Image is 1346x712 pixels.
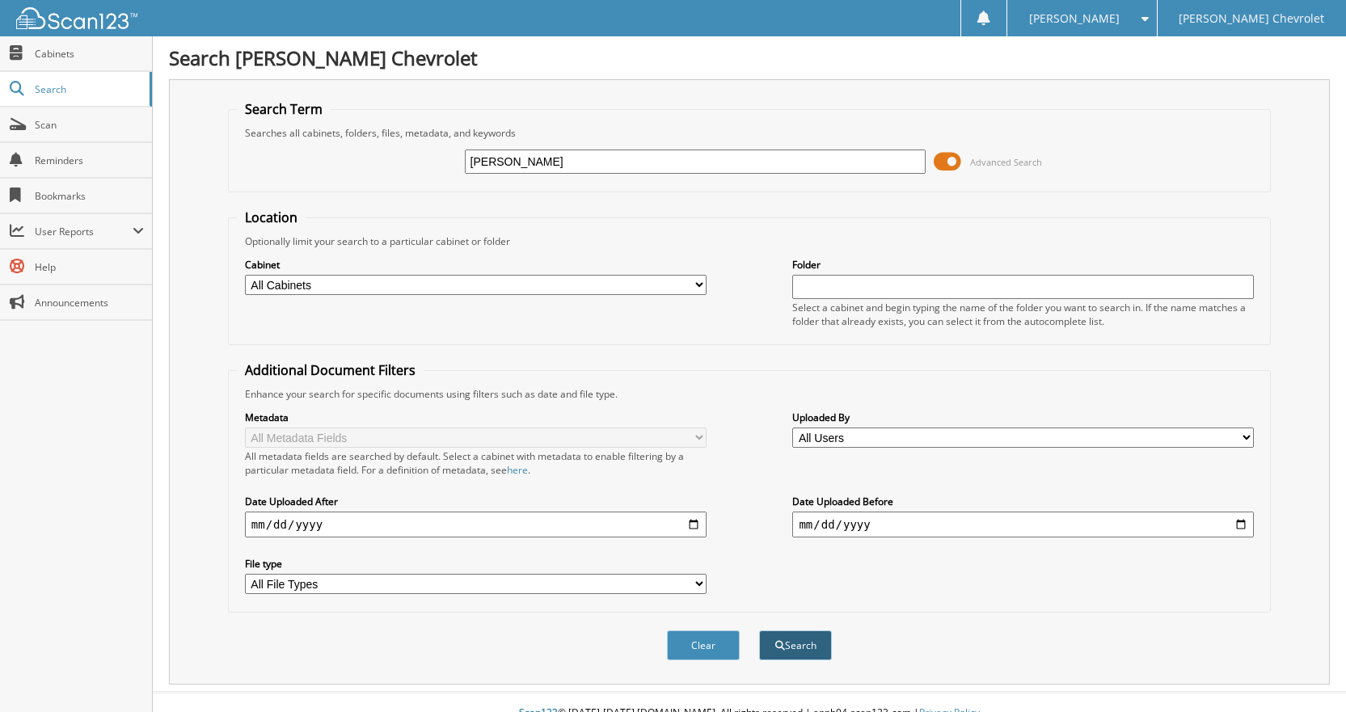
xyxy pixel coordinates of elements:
[245,449,707,477] div: All metadata fields are searched by default. Select a cabinet with metadata to enable filtering b...
[237,100,331,118] legend: Search Term
[245,495,707,508] label: Date Uploaded After
[792,512,1254,537] input: end
[169,44,1330,71] h1: Search [PERSON_NAME] Chevrolet
[792,495,1254,508] label: Date Uploaded Before
[792,411,1254,424] label: Uploaded By
[792,301,1254,328] div: Select a cabinet and begin typing the name of the folder you want to search in. If the name match...
[667,630,740,660] button: Clear
[237,234,1262,248] div: Optionally limit your search to a particular cabinet or folder
[237,126,1262,140] div: Searches all cabinets, folders, files, metadata, and keywords
[970,156,1042,168] span: Advanced Search
[245,411,707,424] label: Metadata
[35,296,144,310] span: Announcements
[35,47,144,61] span: Cabinets
[35,189,144,203] span: Bookmarks
[16,7,137,29] img: scan123-logo-white.svg
[759,630,832,660] button: Search
[237,387,1262,401] div: Enhance your search for specific documents using filters such as date and file type.
[35,118,144,132] span: Scan
[245,512,707,537] input: start
[237,209,306,226] legend: Location
[35,82,141,96] span: Search
[1179,14,1324,23] span: [PERSON_NAME] Chevrolet
[792,258,1254,272] label: Folder
[245,258,707,272] label: Cabinet
[237,361,424,379] legend: Additional Document Filters
[507,463,528,477] a: here
[35,260,144,274] span: Help
[245,557,707,571] label: File type
[1029,14,1120,23] span: [PERSON_NAME]
[35,154,144,167] span: Reminders
[35,225,133,238] span: User Reports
